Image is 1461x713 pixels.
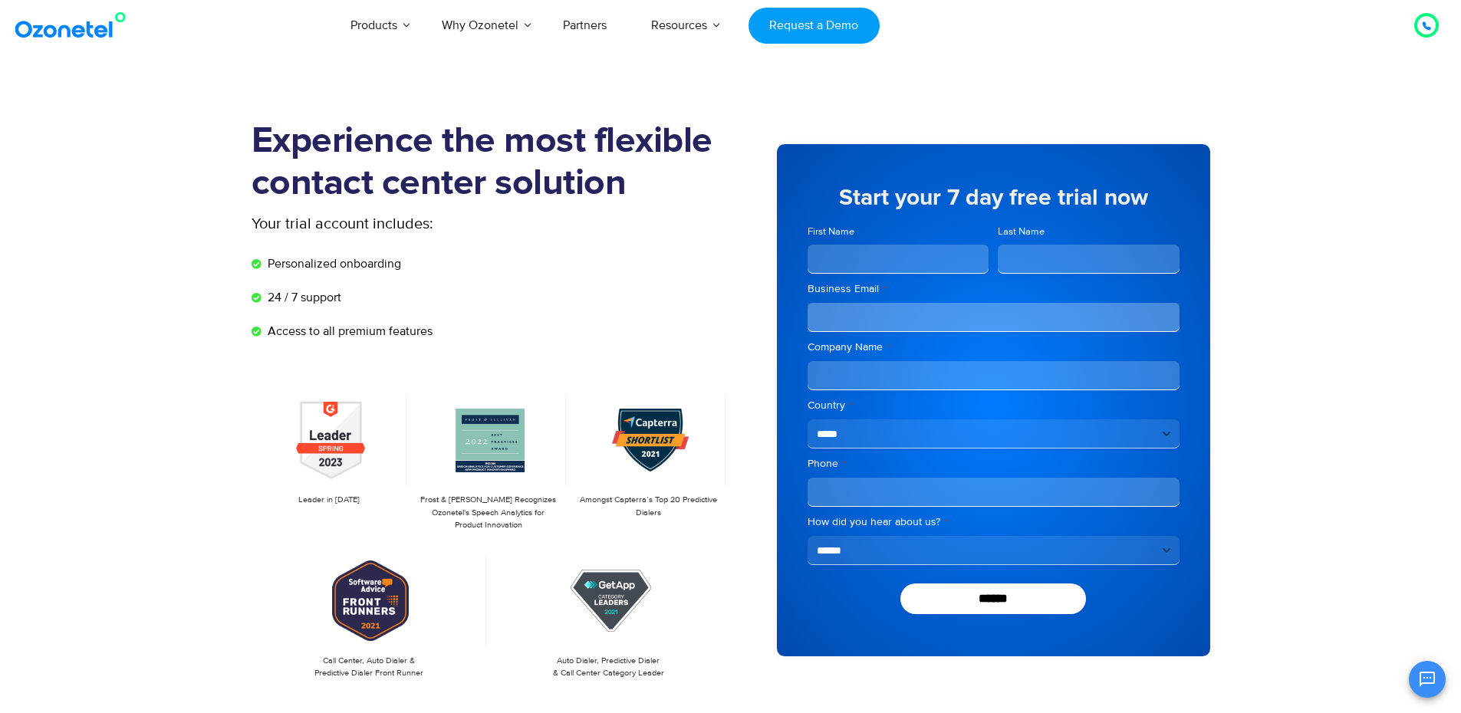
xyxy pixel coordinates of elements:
p: Your trial account includes: [252,212,616,235]
label: Phone [808,456,1180,472]
label: Last Name [998,225,1180,239]
label: First Name [808,225,989,239]
label: Company Name [808,340,1180,355]
span: Personalized onboarding [264,255,401,273]
label: Business Email [808,281,1180,297]
p: Frost & [PERSON_NAME] Recognizes Ozonetel's Speech Analytics for Product Innovation [419,494,558,532]
span: 24 / 7 support [264,288,341,307]
p: Leader in [DATE] [259,494,399,507]
a: Request a Demo [749,8,880,44]
span: Access to all premium features [264,322,433,340]
p: Amongst Capterra’s Top 20 Predictive Dialers [578,494,718,519]
h1: Experience the most flexible contact center solution [252,120,731,205]
button: Open chat [1409,661,1446,698]
h5: Start your 7 day free trial now [808,186,1180,209]
label: How did you hear about us? [808,514,1180,530]
p: Auto Dialer, Predictive Dialer & Call Center Category Leader [499,655,719,680]
p: Call Center, Auto Dialer & Predictive Dialer Front Runner [259,655,479,680]
label: Country [808,398,1180,413]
